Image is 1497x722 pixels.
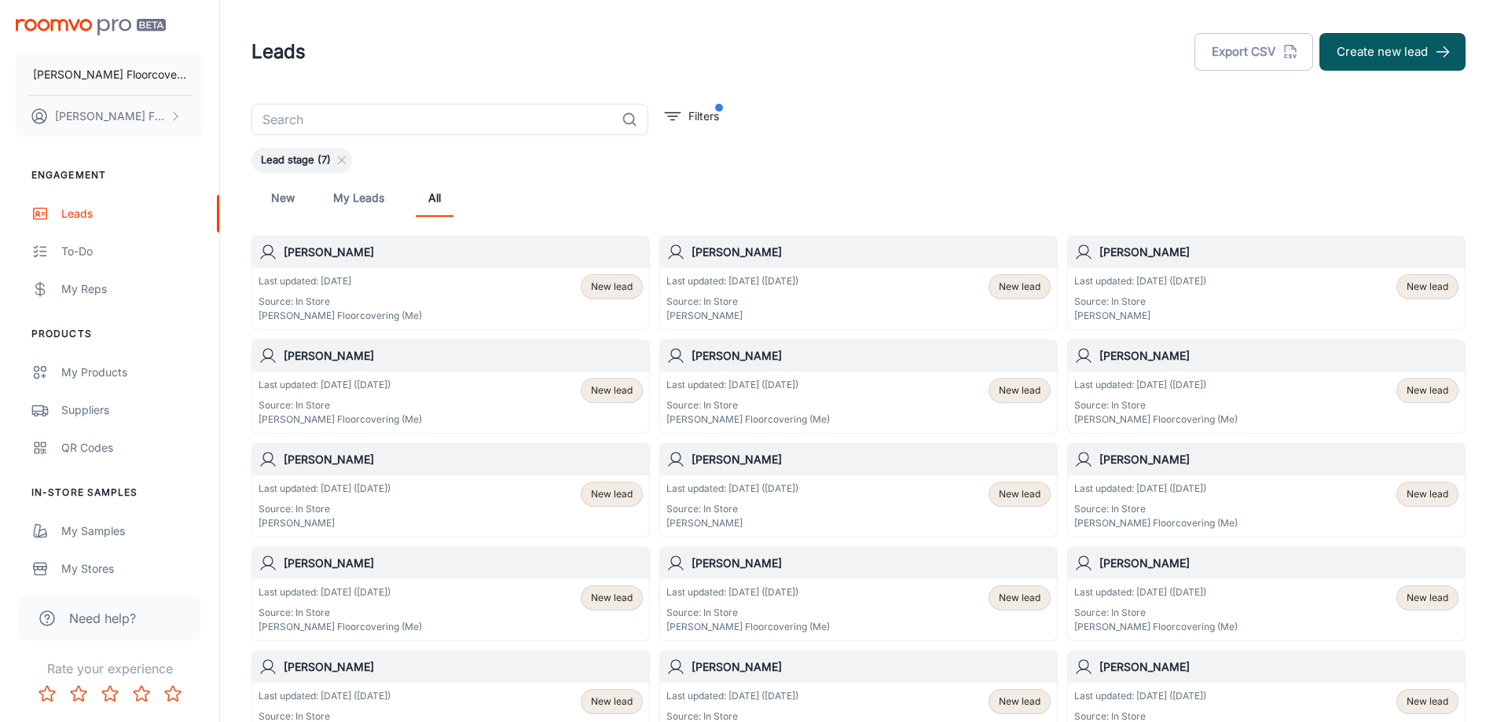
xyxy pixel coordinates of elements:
[284,555,643,572] h6: [PERSON_NAME]
[259,516,391,530] p: [PERSON_NAME]
[692,658,1051,676] h6: [PERSON_NAME]
[61,560,204,577] div: My Stores
[591,591,633,605] span: New lead
[591,280,633,294] span: New lead
[69,609,136,628] span: Need help?
[1067,547,1466,641] a: [PERSON_NAME]Last updated: [DATE] ([DATE])Source: In Store[PERSON_NAME] Floorcovering (Me)New lead
[259,398,422,412] p: Source: In Store
[659,339,1058,434] a: [PERSON_NAME]Last updated: [DATE] ([DATE])Source: In Store[PERSON_NAME] Floorcovering (Me)New lead
[1099,658,1458,676] h6: [PERSON_NAME]
[1319,33,1466,71] button: Create new lead
[284,347,643,365] h6: [PERSON_NAME]
[666,516,798,530] p: [PERSON_NAME]
[1074,620,1238,634] p: [PERSON_NAME] Floorcovering (Me)
[1407,695,1448,709] span: New lead
[251,236,650,330] a: [PERSON_NAME]Last updated: [DATE]Source: In Store[PERSON_NAME] Floorcovering (Me)New lead
[61,364,204,381] div: My Products
[16,54,204,95] button: [PERSON_NAME] Floorcovering
[259,482,391,496] p: Last updated: [DATE] ([DATE])
[692,451,1051,468] h6: [PERSON_NAME]
[251,148,352,173] div: Lead stage (7)
[591,383,633,398] span: New lead
[1074,398,1238,412] p: Source: In Store
[251,152,340,168] span: Lead stage (7)
[999,695,1040,709] span: New lead
[999,591,1040,605] span: New lead
[692,244,1051,261] h6: [PERSON_NAME]
[1074,412,1238,427] p: [PERSON_NAME] Floorcovering (Me)
[94,678,126,709] button: Rate 3 star
[61,439,204,456] div: QR Codes
[251,104,615,135] input: Search
[666,412,830,427] p: [PERSON_NAME] Floorcovering (Me)
[1407,487,1448,501] span: New lead
[659,236,1058,330] a: [PERSON_NAME]Last updated: [DATE] ([DATE])Source: In Store[PERSON_NAME]New lead
[999,383,1040,398] span: New lead
[659,547,1058,641] a: [PERSON_NAME]Last updated: [DATE] ([DATE])Source: In Store[PERSON_NAME] Floorcovering (Me)New lead
[692,555,1051,572] h6: [PERSON_NAME]
[16,19,166,35] img: Roomvo PRO Beta
[284,244,643,261] h6: [PERSON_NAME]
[1067,443,1466,537] a: [PERSON_NAME]Last updated: [DATE] ([DATE])Source: In Store[PERSON_NAME] Floorcovering (Me)New lead
[659,443,1058,537] a: [PERSON_NAME]Last updated: [DATE] ([DATE])Source: In Store[PERSON_NAME]New lead
[1099,451,1458,468] h6: [PERSON_NAME]
[31,678,63,709] button: Rate 1 star
[1099,244,1458,261] h6: [PERSON_NAME]
[1194,33,1313,71] button: Export CSV
[1074,502,1238,516] p: Source: In Store
[61,243,204,260] div: To-do
[251,38,306,66] h1: Leads
[259,309,422,323] p: [PERSON_NAME] Floorcovering (Me)
[666,274,798,288] p: Last updated: [DATE] ([DATE])
[1407,383,1448,398] span: New lead
[259,412,422,427] p: [PERSON_NAME] Floorcovering (Me)
[1407,591,1448,605] span: New lead
[1074,295,1206,309] p: Source: In Store
[251,339,650,434] a: [PERSON_NAME]Last updated: [DATE] ([DATE])Source: In Store[PERSON_NAME] Floorcovering (Me)New lead
[259,274,422,288] p: Last updated: [DATE]
[1074,606,1238,620] p: Source: In Store
[666,309,798,323] p: [PERSON_NAME]
[1074,378,1238,392] p: Last updated: [DATE] ([DATE])
[33,66,186,83] p: [PERSON_NAME] Floorcovering
[259,378,422,392] p: Last updated: [DATE] ([DATE])
[61,522,204,540] div: My Samples
[259,295,422,309] p: Source: In Store
[13,659,207,678] p: Rate your experience
[61,280,204,298] div: My Reps
[999,487,1040,501] span: New lead
[251,443,650,537] a: [PERSON_NAME]Last updated: [DATE] ([DATE])Source: In Store[PERSON_NAME]New lead
[1407,280,1448,294] span: New lead
[1067,236,1466,330] a: [PERSON_NAME]Last updated: [DATE] ([DATE])Source: In Store[PERSON_NAME]New lead
[666,502,798,516] p: Source: In Store
[1074,274,1206,288] p: Last updated: [DATE] ([DATE])
[1074,309,1206,323] p: [PERSON_NAME]
[259,585,422,599] p: Last updated: [DATE] ([DATE])
[688,108,719,125] p: Filters
[251,547,650,641] a: [PERSON_NAME]Last updated: [DATE] ([DATE])Source: In Store[PERSON_NAME] Floorcovering (Me)New lead
[259,502,391,516] p: Source: In Store
[1074,482,1238,496] p: Last updated: [DATE] ([DATE])
[591,695,633,709] span: New lead
[661,104,723,129] button: filter
[999,280,1040,294] span: New lead
[16,96,204,137] button: [PERSON_NAME] Floorcovering
[1074,585,1238,599] p: Last updated: [DATE] ([DATE])
[666,585,830,599] p: Last updated: [DATE] ([DATE])
[666,378,830,392] p: Last updated: [DATE] ([DATE])
[1099,555,1458,572] h6: [PERSON_NAME]
[666,689,798,703] p: Last updated: [DATE] ([DATE])
[126,678,157,709] button: Rate 4 star
[416,179,453,217] a: All
[666,606,830,620] p: Source: In Store
[284,451,643,468] h6: [PERSON_NAME]
[692,347,1051,365] h6: [PERSON_NAME]
[333,179,384,217] a: My Leads
[63,678,94,709] button: Rate 2 star
[1074,689,1238,703] p: Last updated: [DATE] ([DATE])
[666,295,798,309] p: Source: In Store
[259,606,422,620] p: Source: In Store
[1099,347,1458,365] h6: [PERSON_NAME]
[1067,339,1466,434] a: [PERSON_NAME]Last updated: [DATE] ([DATE])Source: In Store[PERSON_NAME] Floorcovering (Me)New lead
[1074,516,1238,530] p: [PERSON_NAME] Floorcovering (Me)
